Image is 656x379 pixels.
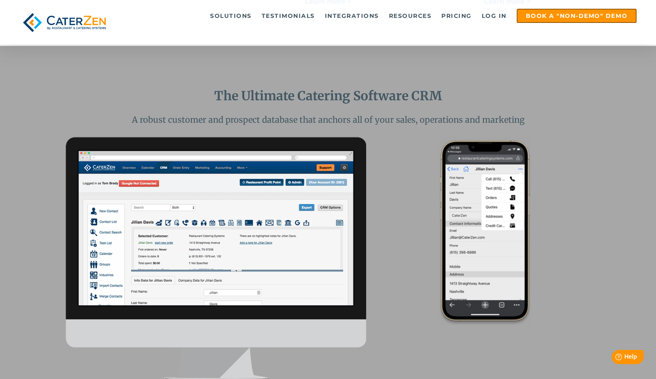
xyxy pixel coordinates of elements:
[206,10,256,22] a: Solutions
[125,9,636,23] div: Navigation Menu
[321,10,383,22] a: Integrations
[437,10,476,22] a: Pricing
[517,9,636,23] a: Book a "Non-Demo" Demo
[385,10,436,22] a: Resources
[132,114,525,125] span: A robust customer and prospect database that anchors all of your sales, operations and marketing
[582,347,647,370] iframe: Help widget launcher
[257,10,319,22] a: Testimonials
[214,88,442,104] span: The Ultimate Catering Software CRM
[439,137,531,325] img: mobile-ordering-options
[20,9,109,36] img: caterzen
[478,10,511,22] a: Log in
